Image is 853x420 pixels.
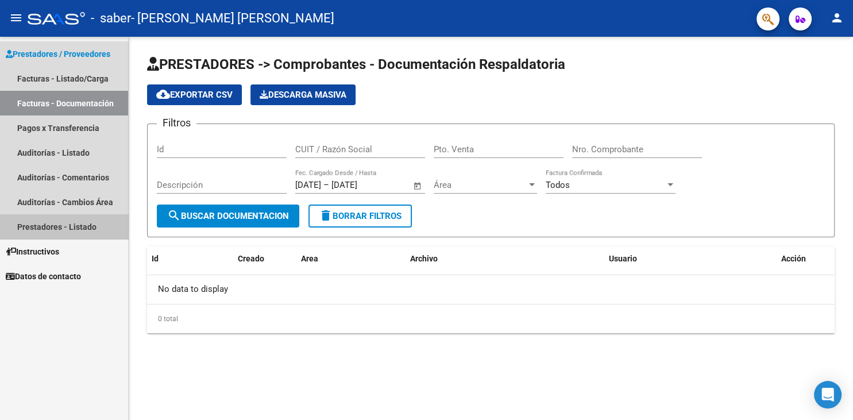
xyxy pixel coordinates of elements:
[434,180,527,190] span: Área
[411,179,424,192] button: Open calendar
[157,115,196,131] h3: Filtros
[319,209,333,222] mat-icon: delete
[301,254,318,263] span: Area
[147,305,835,333] div: 0 total
[410,254,438,263] span: Archivo
[167,211,289,221] span: Buscar Documentacion
[296,246,406,271] datatable-header-cell: Area
[830,11,844,25] mat-icon: person
[6,245,59,258] span: Instructivos
[609,254,637,263] span: Usuario
[147,246,193,271] datatable-header-cell: Id
[147,84,242,105] button: Exportar CSV
[233,246,296,271] datatable-header-cell: Creado
[156,87,170,101] mat-icon: cloud_download
[295,180,321,190] input: Start date
[250,84,356,105] app-download-masive: Descarga masiva de comprobantes (adjuntos)
[260,90,346,100] span: Descarga Masiva
[319,211,402,221] span: Borrar Filtros
[814,381,842,409] div: Open Intercom Messenger
[238,254,264,263] span: Creado
[331,180,387,190] input: End date
[781,254,806,263] span: Acción
[131,6,334,31] span: - [PERSON_NAME] [PERSON_NAME]
[323,180,329,190] span: –
[147,56,565,72] span: PRESTADORES -> Comprobantes - Documentación Respaldatoria
[147,275,834,304] div: No data to display
[152,254,159,263] span: Id
[6,270,81,283] span: Datos de contacto
[156,90,233,100] span: Exportar CSV
[91,6,131,31] span: - saber
[250,84,356,105] button: Descarga Masiva
[9,11,23,25] mat-icon: menu
[546,180,570,190] span: Todos
[604,246,777,271] datatable-header-cell: Usuario
[777,246,834,271] datatable-header-cell: Acción
[6,48,110,60] span: Prestadores / Proveedores
[167,209,181,222] mat-icon: search
[157,205,299,228] button: Buscar Documentacion
[308,205,412,228] button: Borrar Filtros
[406,246,604,271] datatable-header-cell: Archivo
